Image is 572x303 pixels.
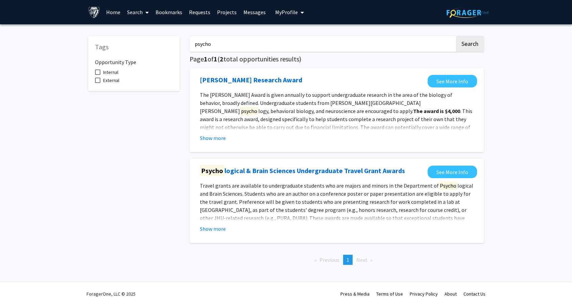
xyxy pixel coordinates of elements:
[463,291,485,297] a: Contact Us
[428,75,477,87] a: Opens in a new tab
[356,256,367,263] span: Next
[103,68,118,76] span: Internal
[200,166,405,176] a: Opens in a new tab
[447,7,489,18] img: ForagerOne Logo
[275,9,298,16] span: My Profile
[220,55,223,63] span: 2
[445,291,457,297] a: About
[413,108,460,114] strong: The award is $4,000
[186,0,214,24] a: Requests
[214,55,217,63] span: 1
[200,165,224,176] mark: Psycho
[103,0,124,24] a: Home
[347,256,349,263] span: 1
[240,107,258,115] mark: psycho
[200,225,226,233] button: Show more
[95,43,173,51] h5: Tags
[340,291,370,297] a: Press & Media
[200,134,226,142] button: Show more
[214,0,240,24] a: Projects
[190,55,484,63] h5: Page of ( total opportunities results)
[190,36,455,52] input: Search Keywords
[5,273,29,298] iframe: Chat
[428,166,477,178] a: Opens in a new tab
[456,36,484,52] button: Search
[376,291,403,297] a: Terms of Use
[240,0,269,24] a: Messages
[410,291,438,297] a: Privacy Policy
[319,256,339,263] span: Previous
[200,75,302,85] a: Opens in a new tab
[88,6,100,18] img: Johns Hopkins University Logo
[103,76,119,84] span: External
[124,0,152,24] a: Search
[152,0,186,24] a: Bookmarks
[204,55,208,63] span: 1
[190,255,484,265] ul: Pagination
[439,181,457,190] mark: Psycho
[200,91,452,115] span: The [PERSON_NAME] Award is given annually to support undergraduate research in the area of the bi...
[95,54,173,65] h6: Opportunity Type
